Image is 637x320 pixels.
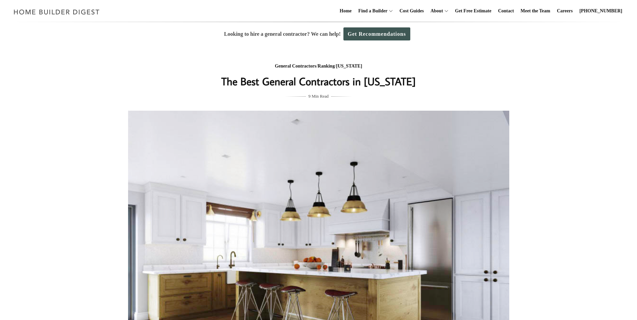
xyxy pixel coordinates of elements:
a: Home [337,0,354,22]
a: General Contractors [275,64,316,69]
a: Contact [495,0,516,22]
h1: The Best General Contractors in [US_STATE] [185,73,452,89]
a: Cost Guides [397,0,427,22]
a: About [428,0,443,22]
a: Find a Builder [356,0,388,22]
a: [US_STATE] [336,64,362,69]
a: Get Recommendations [343,27,410,40]
a: Get Free Estimate [452,0,494,22]
a: Careers [554,0,575,22]
span: 9 Min Read [308,93,328,100]
a: Meet the Team [518,0,553,22]
a: [PHONE_NUMBER] [577,0,625,22]
div: / / [185,62,452,71]
img: Home Builder Digest [11,5,103,18]
a: Ranking [318,64,335,69]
